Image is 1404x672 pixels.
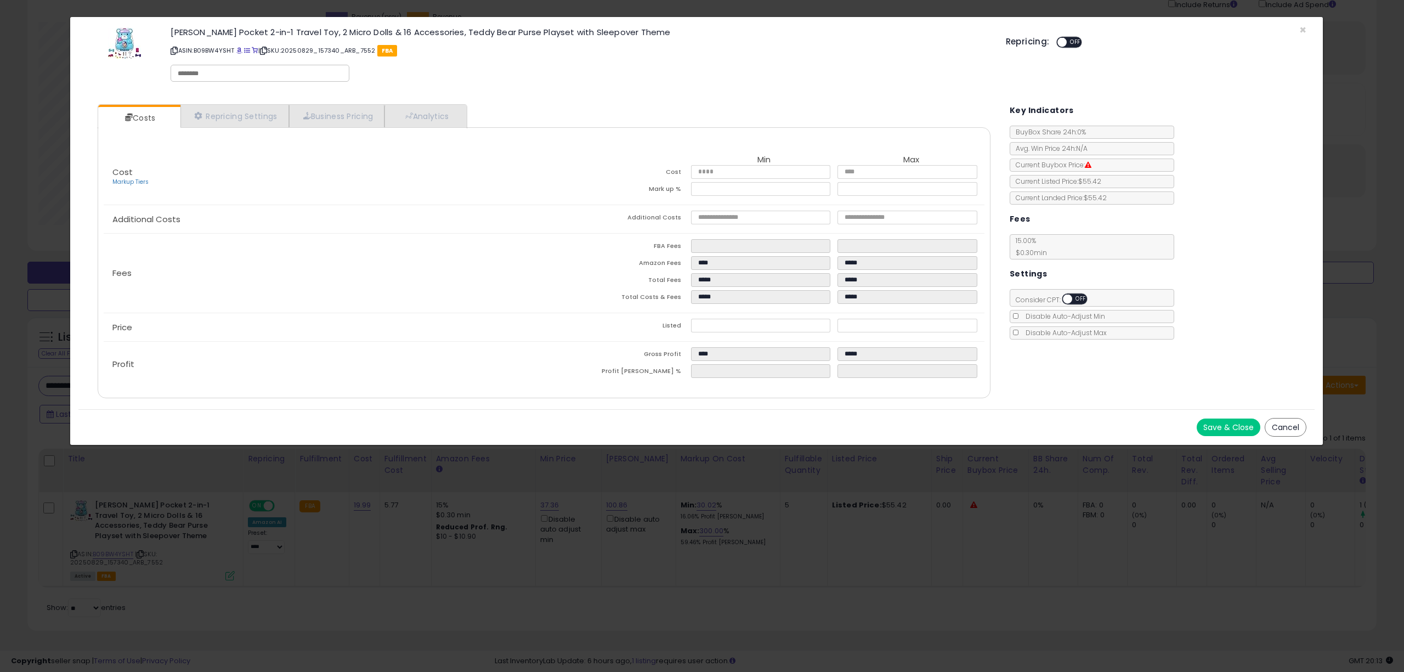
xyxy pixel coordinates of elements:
h3: [PERSON_NAME] Pocket 2-in-1 Travel Toy, 2 Micro Dolls & 16 Accessories, Teddy Bear Purse Playset ... [171,28,989,36]
td: Gross Profit [544,347,691,364]
td: Profit [PERSON_NAME] % [544,364,691,381]
td: Cost [544,165,691,182]
span: 15.00 % [1010,236,1047,257]
span: $0.30 min [1010,248,1047,257]
td: Additional Costs [544,211,691,228]
th: Min [691,155,838,165]
td: Amazon Fees [544,256,691,273]
td: Listed [544,319,691,336]
span: Consider CPT: [1010,295,1102,304]
h5: Fees [1010,212,1031,226]
button: Save & Close [1197,419,1260,436]
span: Avg. Win Price 24h: N/A [1010,144,1088,153]
p: Price [104,323,544,332]
span: Disable Auto-Adjust Min [1020,312,1105,321]
p: Cost [104,168,544,187]
a: Costs [98,107,179,129]
a: Analytics [384,105,466,127]
span: OFF [1072,295,1090,304]
td: Mark up % [544,182,691,199]
button: Cancel [1265,418,1306,437]
a: All offer listings [244,46,250,55]
h5: Repricing: [1006,37,1050,46]
td: Total Fees [544,273,691,290]
span: FBA [377,45,398,57]
td: FBA Fees [544,239,691,256]
td: Total Costs & Fees [544,290,691,307]
p: Fees [104,269,544,278]
a: Your listing only [252,46,258,55]
span: Current Listed Price: $55.42 [1010,177,1101,186]
h5: Key Indicators [1010,104,1074,117]
span: Current Landed Price: $55.42 [1010,193,1107,202]
span: Disable Auto-Adjust Max [1020,328,1107,337]
a: Business Pricing [289,105,385,127]
span: OFF [1067,38,1084,47]
p: Profit [104,360,544,369]
th: Max [837,155,984,165]
h5: Settings [1010,267,1047,281]
a: Repricing Settings [180,105,289,127]
a: Markup Tiers [112,178,149,186]
p: Additional Costs [104,215,544,224]
p: ASIN: B09BW4YSHT | SKU: 20250829_157340_ARB_7552 [171,42,989,59]
a: BuyBox page [236,46,242,55]
span: × [1299,22,1306,38]
span: BuyBox Share 24h: 0% [1010,127,1086,137]
img: 41eAuExNLTL._SL60_.jpg [108,28,141,59]
span: Current Buybox Price: [1010,160,1091,170]
i: Suppressed Buy Box [1085,162,1091,168]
